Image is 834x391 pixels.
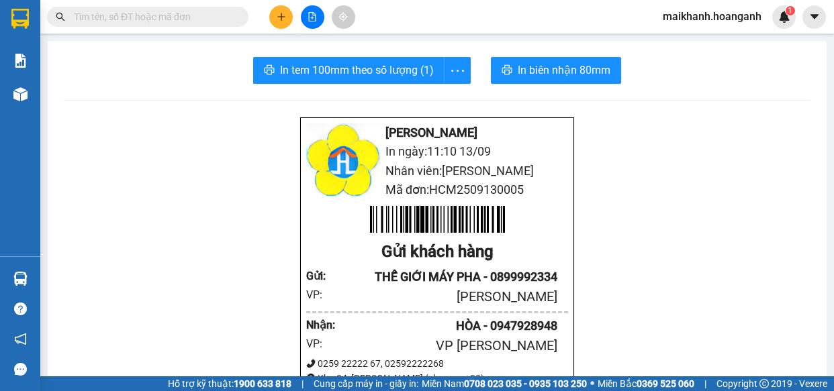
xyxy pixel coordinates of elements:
div: Gửi khách hàng [306,239,568,265]
img: warehouse-icon [13,87,28,101]
img: solution-icon [13,54,28,68]
strong: 0708 023 035 - 0935 103 250 [464,378,587,389]
div: HÒA - 0947928948 [339,317,557,335]
li: Nhân viên: [PERSON_NAME] [306,162,568,180]
div: Gửi : [306,268,339,284]
span: | [302,376,304,391]
button: more [444,57,471,84]
span: message [14,363,27,376]
span: caret-down [808,11,821,23]
span: file-add [308,12,317,21]
span: Cung cấp máy in - giấy in: [314,376,418,391]
span: 1 [788,6,792,15]
strong: 1900 633 818 [234,378,291,389]
span: | [704,376,706,391]
span: In biên nhận 80mm [518,62,610,78]
span: printer [264,64,275,77]
span: notification [14,333,27,345]
span: printer [502,64,512,77]
span: more [445,62,470,79]
li: Mã đơn: HCM2509130005 [306,180,568,199]
div: VP: [306,335,339,352]
span: In tem 100mm theo số lượng (1) [280,62,434,78]
span: Miền Nam [422,376,587,391]
span: Hỗ trợ kỹ thuật: [168,376,291,391]
span: copyright [759,379,769,388]
button: printerIn biên nhận 80mm [491,57,621,84]
button: caret-down [802,5,826,29]
span: aim [338,12,348,21]
span: plus [277,12,286,21]
span: maikhanh.hoanganh [652,8,772,25]
div: [PERSON_NAME] [339,286,557,307]
img: logo-vxr [11,9,29,29]
div: 0259 22222 67, 02592222268 [306,356,568,371]
span: question-circle [14,302,27,315]
li: In ngày: 11:10 13/09 [306,142,568,161]
div: THẾ GIỚI MÁY PHA - 0899992334 [339,268,557,286]
button: printerIn tem 100mm theo số lượng (1) [253,57,445,84]
sup: 1 [786,6,795,15]
span: search [56,12,65,21]
li: [PERSON_NAME] [306,123,568,142]
div: Nhận : [306,317,339,333]
strong: 0369 525 060 [637,378,694,389]
img: warehouse-icon [13,272,28,286]
span: ⚪️ [590,381,594,386]
img: icon-new-feature [778,11,790,23]
button: plus [269,5,293,29]
span: environment [306,374,316,383]
span: Miền Bắc [598,376,694,391]
button: file-add [301,5,324,29]
button: aim [332,5,355,29]
input: Tìm tên, số ĐT hoặc mã đơn [74,9,232,24]
div: VP: [306,286,339,303]
div: VP [PERSON_NAME] [339,335,557,356]
span: phone [306,359,316,368]
img: logo.jpg [306,123,380,197]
